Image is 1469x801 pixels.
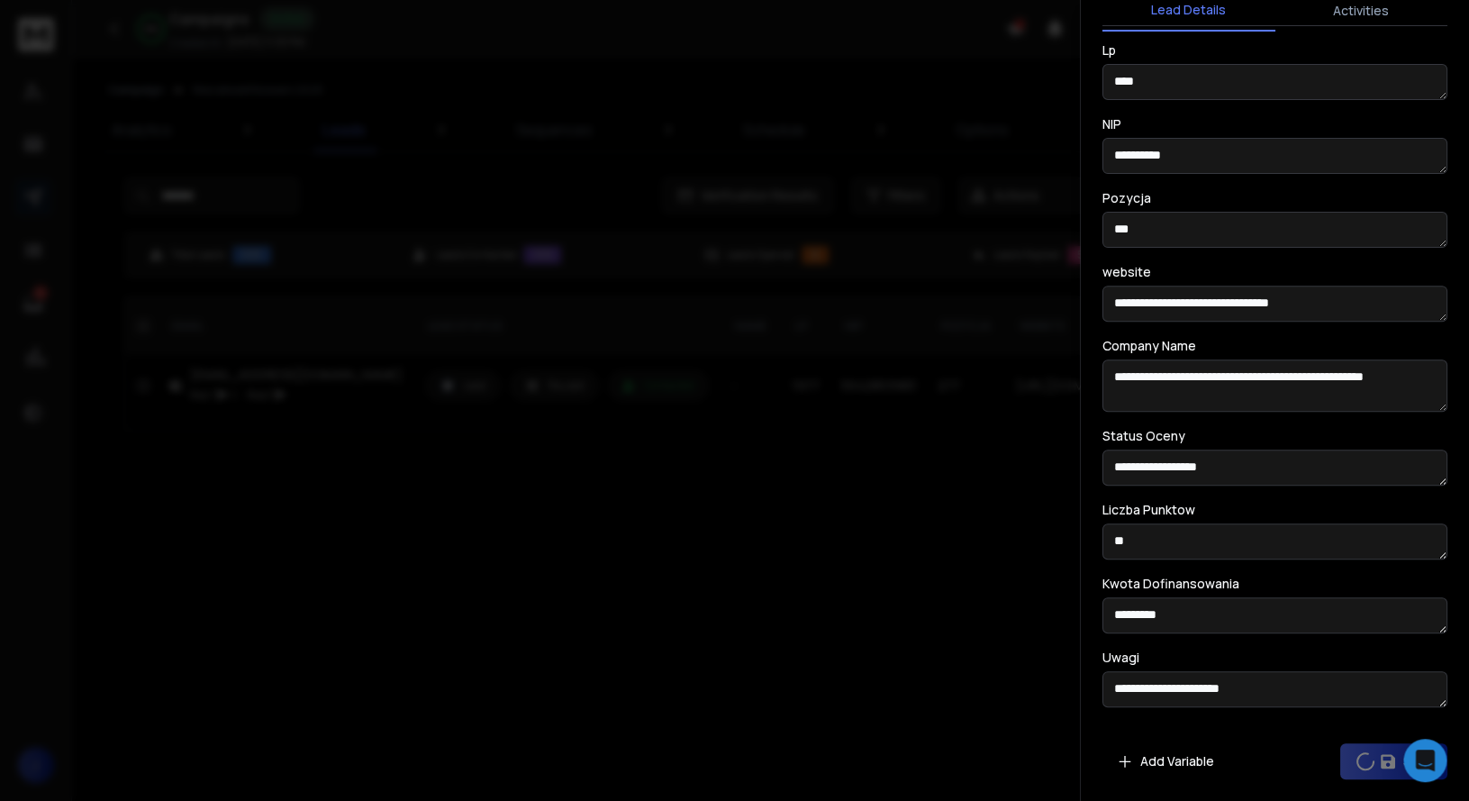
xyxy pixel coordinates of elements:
button: Add Variable [1102,743,1229,779]
label: Status Oceny [1102,430,1185,442]
label: Uwagi [1102,651,1139,664]
label: Pozycja [1102,192,1151,205]
label: website [1102,266,1151,278]
label: Kwota Dofinansowania [1102,578,1239,590]
label: NIP [1102,118,1121,131]
label: Company Name [1102,340,1196,352]
div: Open Intercom Messenger [1403,739,1446,782]
label: Liczba Punktow [1102,504,1195,516]
label: Lp [1102,44,1116,57]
